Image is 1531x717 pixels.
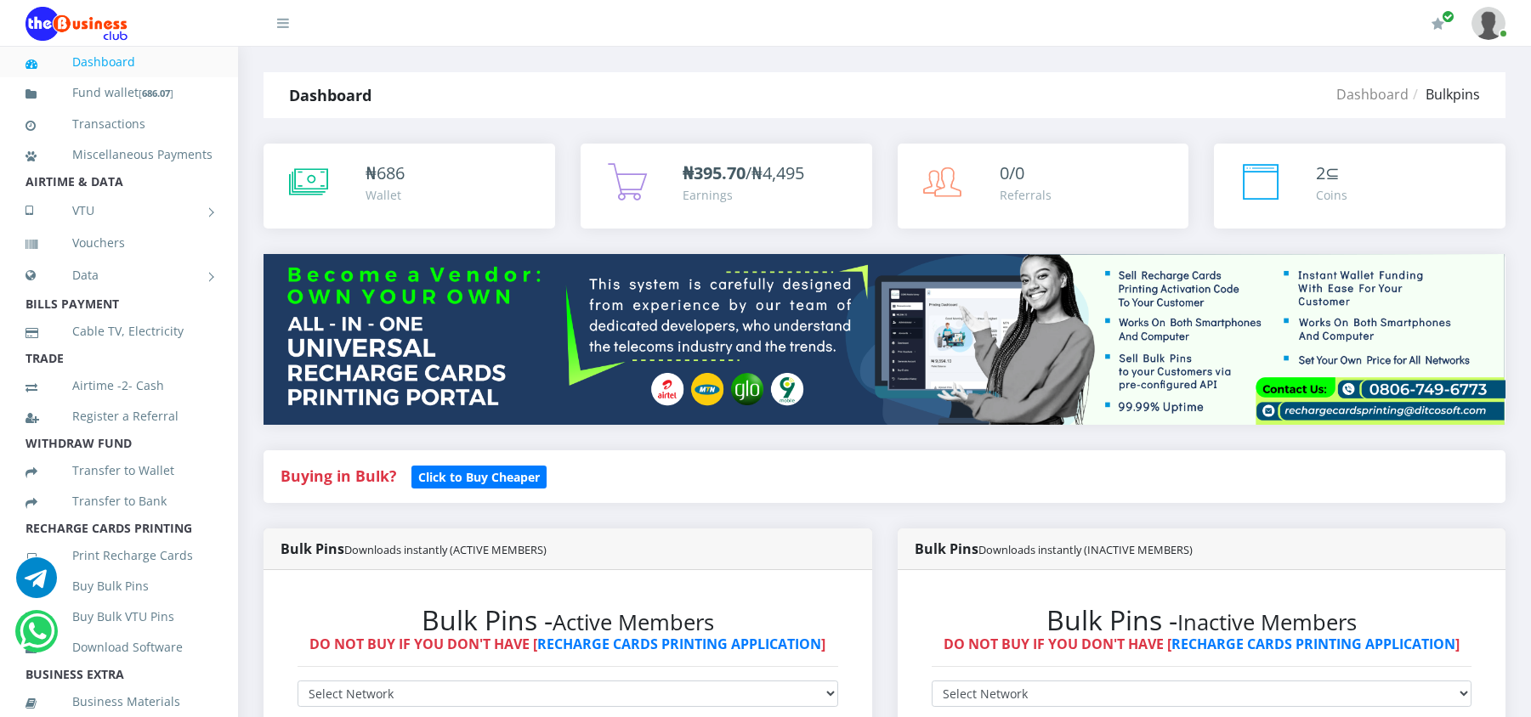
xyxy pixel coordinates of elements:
strong: DO NOT BUY IF YOU DON'T HAVE [ ] [309,635,825,653]
span: 2 [1316,161,1325,184]
a: Download Software [26,628,213,667]
b: ₦395.70 [683,161,746,184]
h2: Bulk Pins - [932,604,1472,636]
li: Bulkpins [1409,84,1480,104]
i: Renew/Upgrade Subscription [1432,17,1444,31]
h2: Bulk Pins - [298,604,838,636]
a: ₦395.70/₦4,495 Earnings [581,144,872,229]
a: Dashboard [26,42,213,82]
a: Register a Referral [26,397,213,436]
small: Inactive Members [1177,607,1357,637]
div: Referrals [1000,186,1052,204]
a: 0/0 Referrals [898,144,1189,229]
a: Transactions [26,104,213,144]
a: Dashboard [1336,85,1409,104]
a: Transfer to Bank [26,482,213,521]
a: Airtime -2- Cash [26,366,213,405]
a: Chat for support [20,624,54,652]
small: Downloads instantly (ACTIVE MEMBERS) [344,542,547,557]
span: /₦4,495 [683,161,804,184]
div: Coins [1316,186,1347,204]
a: Cable TV, Electricity [26,312,213,351]
strong: Dashboard [289,85,371,105]
div: Earnings [683,186,804,204]
a: VTU [26,189,213,232]
a: Fund wallet[686.07] [26,73,213,113]
span: 686 [377,161,405,184]
a: Click to Buy Cheaper [411,466,547,486]
a: Miscellaneous Payments [26,135,213,174]
a: Buy Bulk Pins [26,567,213,606]
a: ₦686 Wallet [264,144,555,229]
strong: DO NOT BUY IF YOU DON'T HAVE [ ] [944,635,1460,653]
small: Downloads instantly (INACTIVE MEMBERS) [978,542,1193,557]
a: Transfer to Wallet [26,451,213,490]
strong: Bulk Pins [915,539,1193,558]
a: Print Recharge Cards [26,536,213,575]
img: User [1471,7,1505,40]
a: Buy Bulk VTU Pins [26,597,213,636]
span: 0/0 [1000,161,1024,184]
small: [ ] [139,87,173,99]
div: ₦ [366,161,405,186]
img: Logo [26,7,128,41]
a: Data [26,254,213,296]
strong: Bulk Pins [281,539,547,558]
a: RECHARGE CARDS PRINTING APPLICATION [537,635,821,653]
a: Vouchers [26,223,213,263]
img: multitenant_rcp.png [264,254,1505,424]
div: Wallet [366,186,405,204]
span: Renew/Upgrade Subscription [1442,10,1454,23]
div: ⊆ [1316,161,1347,186]
a: RECHARGE CARDS PRINTING APPLICATION [1171,635,1455,653]
small: Active Members [553,607,714,637]
b: Click to Buy Cheaper [418,469,540,485]
a: Chat for support [16,570,57,598]
b: 686.07 [142,87,170,99]
strong: Buying in Bulk? [281,466,396,486]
